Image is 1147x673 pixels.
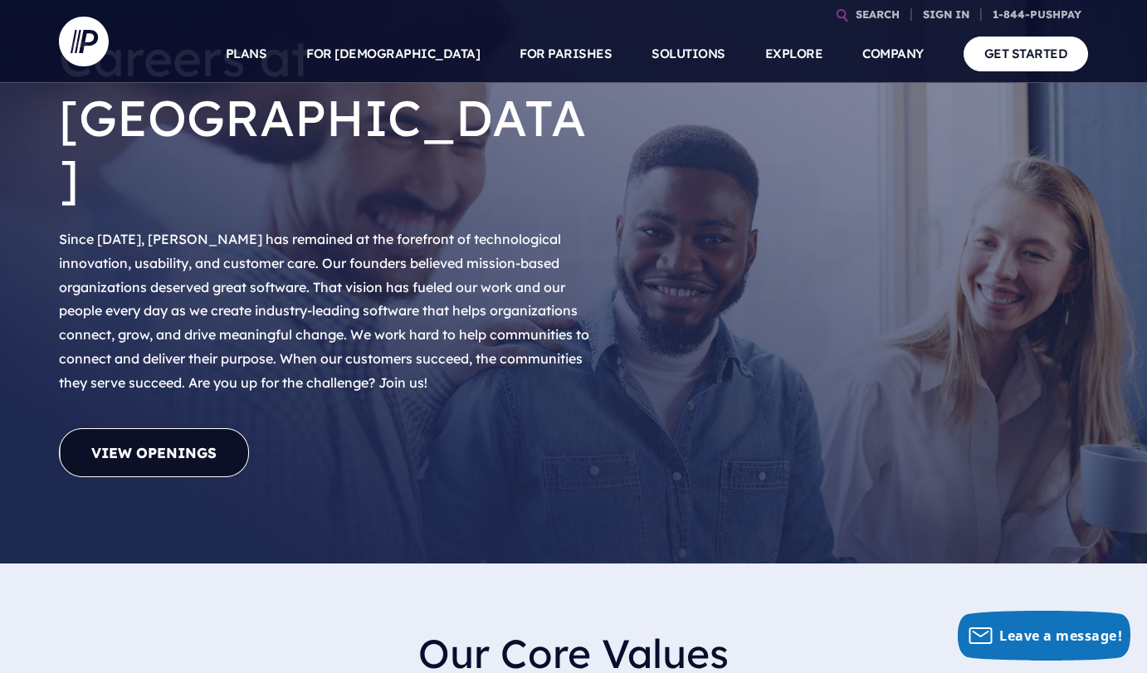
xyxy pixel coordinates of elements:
[306,25,480,83] a: FOR [DEMOGRAPHIC_DATA]
[226,25,267,83] a: PLANS
[862,25,924,83] a: COMPANY
[59,15,598,221] h1: Careers at [GEOGRAPHIC_DATA]
[652,25,725,83] a: SOLUTIONS
[964,37,1089,71] a: GET STARTED
[59,231,589,391] span: Since [DATE], [PERSON_NAME] has remained at the forefront of technological innovation, usability,...
[765,25,823,83] a: EXPLORE
[520,25,612,83] a: FOR PARISHES
[59,428,249,477] a: View Openings
[999,627,1122,645] span: Leave a message!
[958,611,1130,661] button: Leave a message!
